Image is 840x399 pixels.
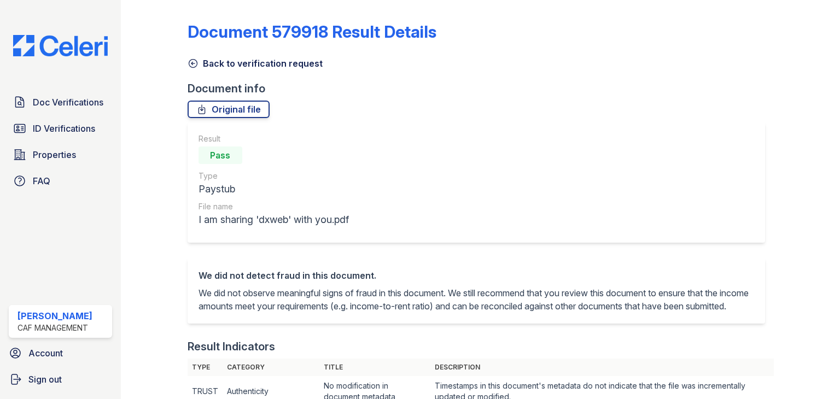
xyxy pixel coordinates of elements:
[188,339,275,354] div: Result Indicators
[188,81,774,96] div: Document info
[33,148,76,161] span: Properties
[4,342,116,364] a: Account
[199,286,754,313] p: We did not observe meaningful signs of fraud in this document. We still recommend that you review...
[28,347,63,360] span: Account
[9,91,112,113] a: Doc Verifications
[188,57,323,70] a: Back to verification request
[223,359,319,376] th: Category
[9,144,112,166] a: Properties
[17,309,92,322] div: [PERSON_NAME]
[9,118,112,139] a: ID Verifications
[28,373,62,386] span: Sign out
[199,181,349,197] div: Paystub
[9,170,112,192] a: FAQ
[17,322,92,333] div: CAF Management
[199,212,349,227] div: I am sharing 'dxweb' with you.pdf
[199,146,242,164] div: Pass
[188,22,436,42] a: Document 579918 Result Details
[199,201,349,212] div: File name
[33,122,95,135] span: ID Verifications
[33,174,50,187] span: FAQ
[319,359,430,376] th: Title
[430,359,774,376] th: Description
[33,96,103,109] span: Doc Verifications
[4,35,116,56] img: CE_Logo_Blue-a8612792a0a2168367f1c8372b55b34899dd931a85d93a1a3d3e32e68fde9ad4.png
[199,269,754,282] div: We did not detect fraud in this document.
[199,171,349,181] div: Type
[188,359,223,376] th: Type
[4,368,116,390] a: Sign out
[188,101,270,118] a: Original file
[199,133,349,144] div: Result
